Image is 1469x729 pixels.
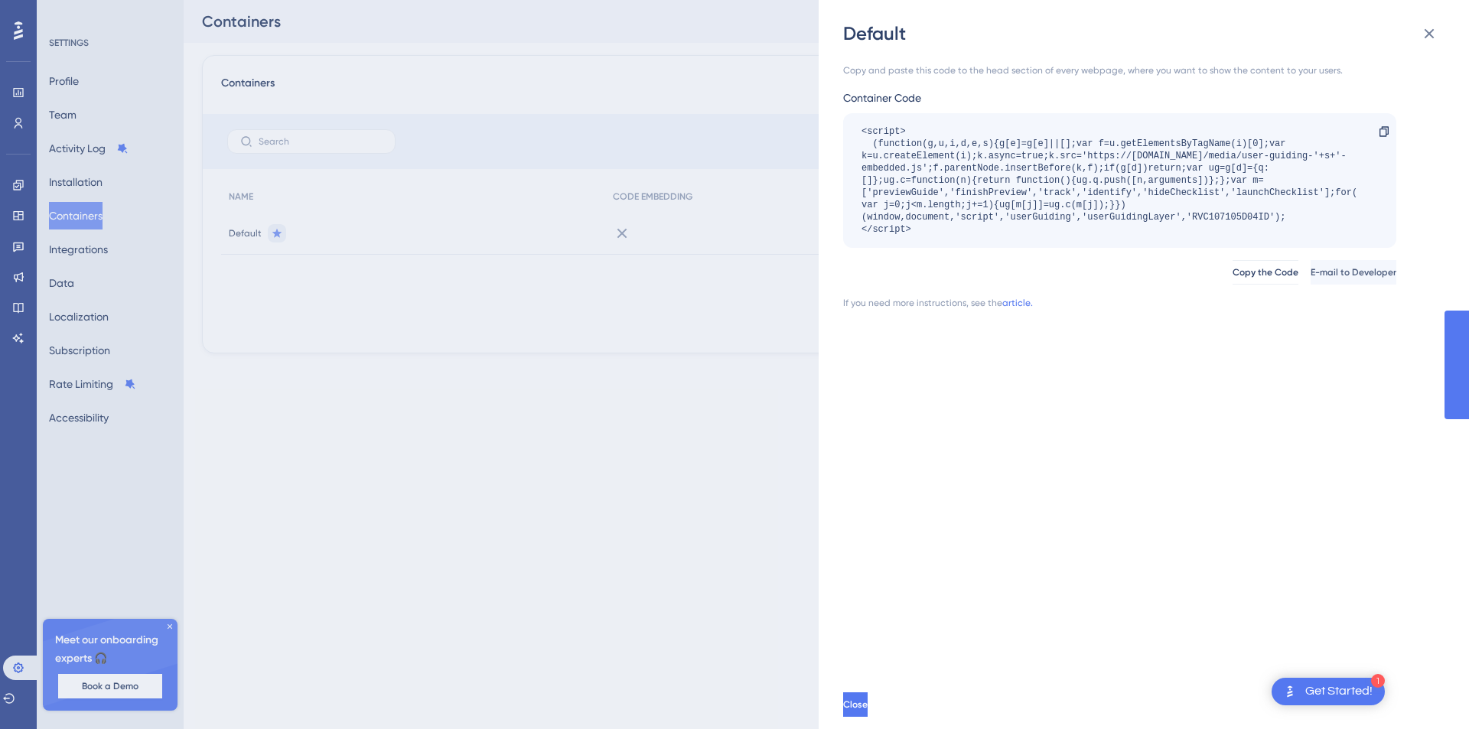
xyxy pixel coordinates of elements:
[1281,682,1299,701] img: launcher-image-alternative-text
[1272,678,1385,705] div: Open Get Started! checklist, remaining modules: 1
[1311,260,1396,285] button: E-mail to Developer
[1405,669,1451,714] iframe: UserGuiding AI Assistant Launcher
[1002,297,1033,309] a: article.
[1371,674,1385,688] div: 1
[843,21,1448,46] div: Default
[843,64,1396,76] div: Copy and paste this code to the head section of every webpage, where you want to show the content...
[843,297,1002,309] div: If you need more instructions, see the
[1233,266,1298,278] span: Copy the Code
[1233,260,1298,285] button: Copy the Code
[1305,683,1373,700] div: Get Started!
[1311,266,1396,278] span: E-mail to Developer
[862,125,1363,236] div: <script> (function(g,u,i,d,e,s){g[e]=g[e]||[];var f=u.getElementsByTagName(i)[0];var k=u.createEl...
[843,89,1396,107] div: Container Code
[843,698,868,711] span: Close
[843,692,868,717] button: Close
